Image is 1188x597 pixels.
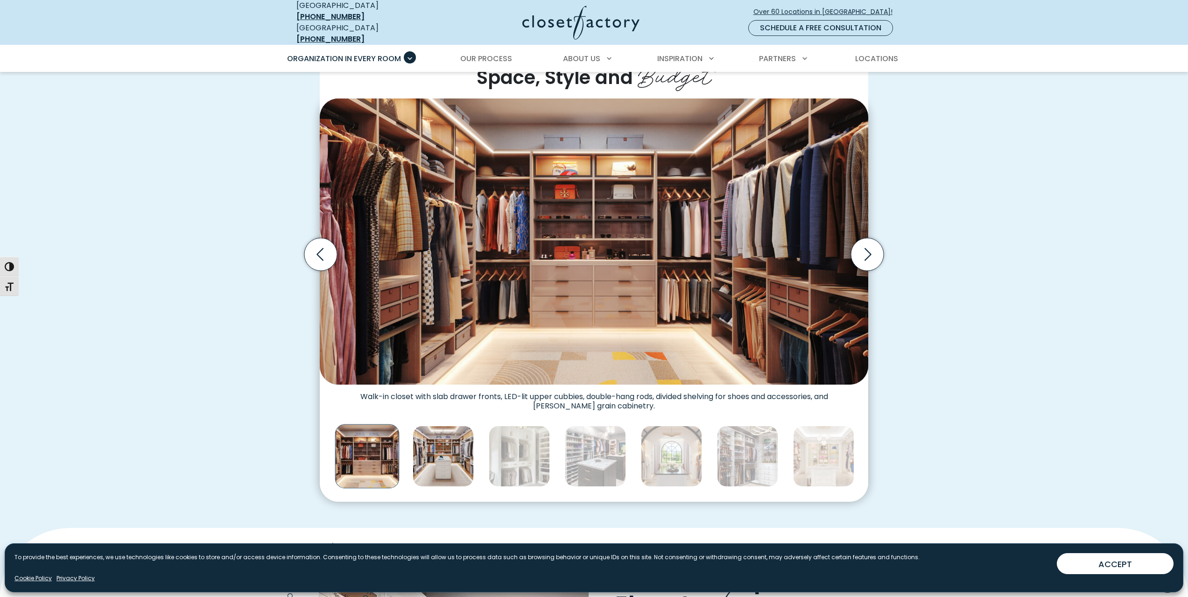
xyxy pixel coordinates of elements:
[522,6,640,40] img: Closet Factory Logo
[641,426,702,487] img: Spacious custom walk-in closet with abundant wardrobe space, center island storage
[335,424,400,488] img: Walk-in closet with Slab drawer fronts, LED-lit upper cubbies, double-hang rods, divided shelving...
[793,426,854,487] img: White walk-in closet with ornate trim and crown molding, featuring glass shelving
[657,53,703,64] span: Inspiration
[638,55,711,92] span: Budget
[847,234,887,274] button: Next slide
[477,64,633,91] span: Space, Style and
[489,426,550,487] img: White custom closet shelving, open shelving for shoes, and dual hanging sections for a curated wa...
[753,7,900,17] span: Over 60 Locations in [GEOGRAPHIC_DATA]!
[748,20,893,36] a: Schedule a Free Consultation
[759,53,796,64] span: Partners
[296,11,365,22] a: [PHONE_NUMBER]
[460,53,512,64] span: Our Process
[296,22,432,45] div: [GEOGRAPHIC_DATA]
[320,98,868,384] img: Walk-in closet with Slab drawer fronts, LED-lit upper cubbies, double-hang rods, divided shelving...
[413,426,474,487] img: Elegant luxury closet with floor-to-ceiling storage, LED underlighting, valet rods, glass shelvin...
[855,53,898,64] span: Locations
[287,53,401,64] span: Organization in Every Room
[563,53,600,64] span: About Us
[320,385,868,411] figcaption: Walk-in closet with slab drawer fronts, LED-lit upper cubbies, double-hang rods, divided shelving...
[301,234,341,274] button: Previous slide
[281,46,908,72] nav: Primary Menu
[565,426,626,487] img: Modern custom closet with dual islands, extensive shoe storage, hanging sections for men’s and wo...
[717,426,778,487] img: Custom walk-in closet with glass shelves, gold hardware, and white built-in drawers
[1057,553,1174,574] button: ACCEPT
[14,553,920,562] p: To provide the best experiences, we use technologies like cookies to store and/or access device i...
[14,574,52,583] a: Cookie Policy
[56,574,95,583] a: Privacy Policy
[753,4,900,20] a: Over 60 Locations in [GEOGRAPHIC_DATA]!
[296,34,365,44] a: [PHONE_NUMBER]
